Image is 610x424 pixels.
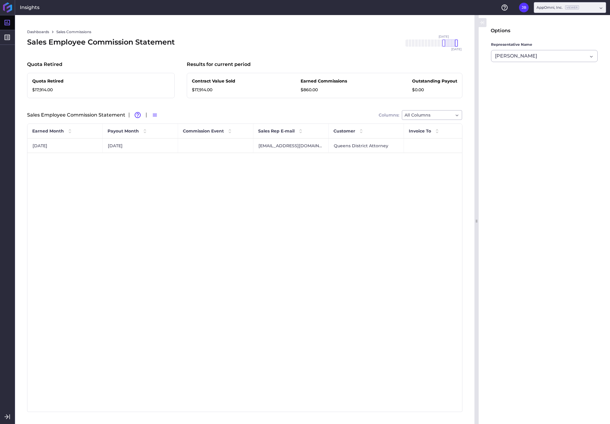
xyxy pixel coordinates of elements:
ins: Viewer [565,5,579,9]
span: Columns: [379,113,399,117]
span: Commission Event [183,128,224,134]
div: Dropdown select [402,110,462,120]
button: User Menu [519,3,529,12]
span: [DATE] [451,48,461,51]
a: Dashboards [27,29,49,35]
span: Invoice To [409,128,431,134]
div: Queens District Attorney [329,139,404,153]
span: Payout Month [108,128,139,134]
div: Dropdown select [491,50,598,62]
p: $0.00 [412,87,457,93]
div: AppOmni, Inc. [536,5,579,10]
div: [DATE] [27,139,103,153]
p: Earned Commissions [301,78,347,84]
span: Sales Rep E-mail [258,128,295,134]
span: Representative Name [491,42,532,48]
span: [DATE] [439,35,449,38]
div: Sales Employee Commission Statement [27,37,175,48]
button: Help [500,3,509,12]
p: $860.00 [301,87,347,93]
p: Quota Retired [32,78,71,84]
div: Dropdown select [534,2,606,13]
div: Sales Employee Commission Statement [27,110,462,120]
span: All Columns [405,111,430,119]
p: Outstanding Payout [412,78,457,84]
span: [PERSON_NAME] [495,52,537,60]
div: Options [491,27,510,34]
p: Quota Retired [27,61,62,68]
div: [EMAIL_ADDRESS][DOMAIN_NAME] [253,139,329,153]
div: [DATE] [103,139,178,153]
span: Customer [333,128,355,134]
p: Results for current period [187,61,251,68]
a: Sales Commissions [56,29,91,35]
p: $17,914.00 [192,87,235,93]
p: $17,914.00 [32,87,71,93]
span: Earned Month [32,128,64,134]
p: Contract Value Sold [192,78,235,84]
